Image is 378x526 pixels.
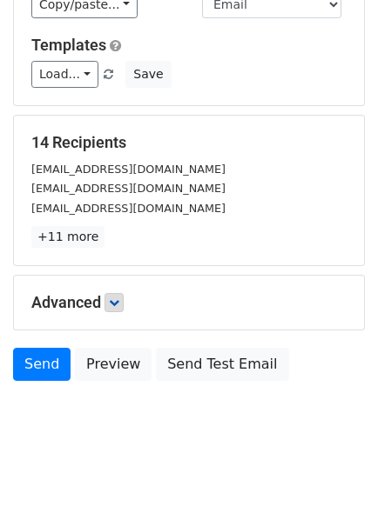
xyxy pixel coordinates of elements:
small: [EMAIL_ADDRESS][DOMAIN_NAME] [31,163,226,176]
a: Templates [31,36,106,54]
iframe: Chat Widget [291,443,378,526]
a: Send [13,348,71,381]
a: +11 more [31,226,105,248]
small: [EMAIL_ADDRESS][DOMAIN_NAME] [31,182,226,195]
button: Save [125,61,171,88]
h5: 14 Recipients [31,133,347,152]
a: Send Test Email [156,348,288,381]
h5: Advanced [31,293,347,312]
a: Preview [75,348,152,381]
a: Load... [31,61,98,88]
small: [EMAIL_ADDRESS][DOMAIN_NAME] [31,202,226,215]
